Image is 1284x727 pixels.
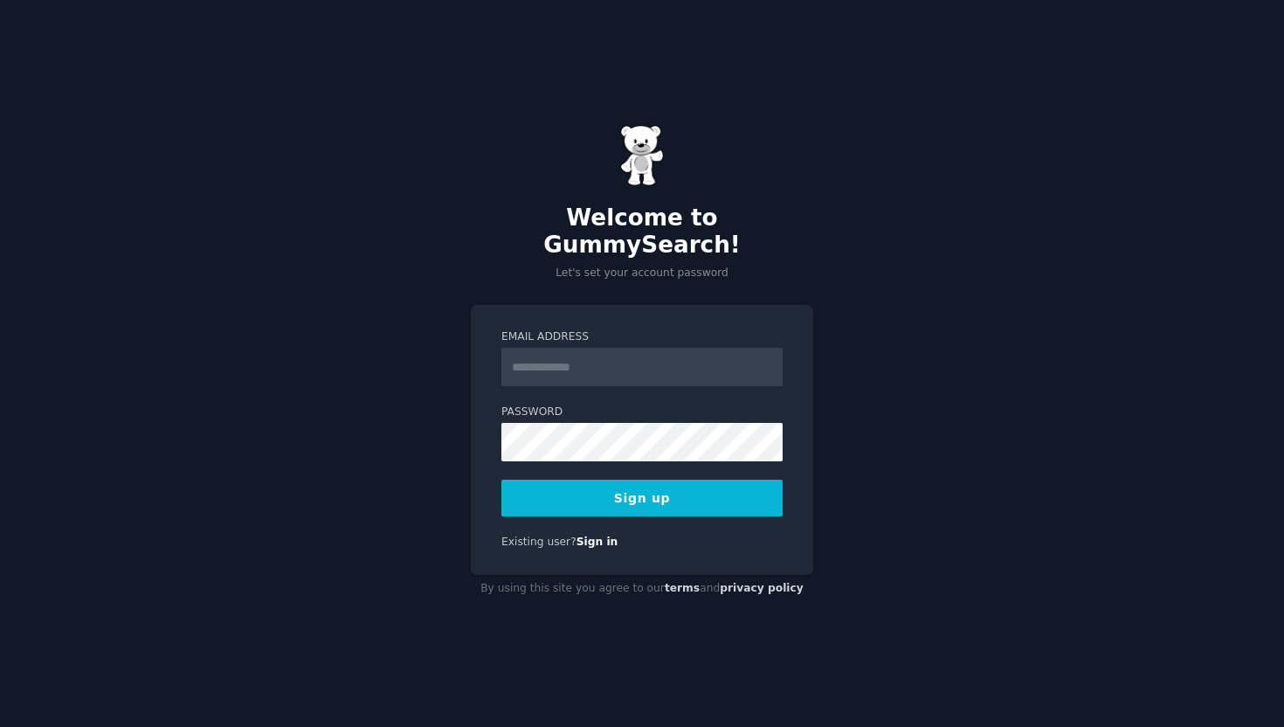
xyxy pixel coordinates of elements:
img: Gummy Bear [620,125,664,186]
p: Let's set your account password [471,266,813,281]
label: Password [501,405,783,420]
h2: Welcome to GummySearch! [471,204,813,260]
a: terms [665,582,700,594]
span: Existing user? [501,536,576,548]
a: Sign in [576,536,618,548]
button: Sign up [501,480,783,516]
div: By using this site you agree to our and [471,575,813,603]
a: privacy policy [720,582,804,594]
label: Email Address [501,329,783,345]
